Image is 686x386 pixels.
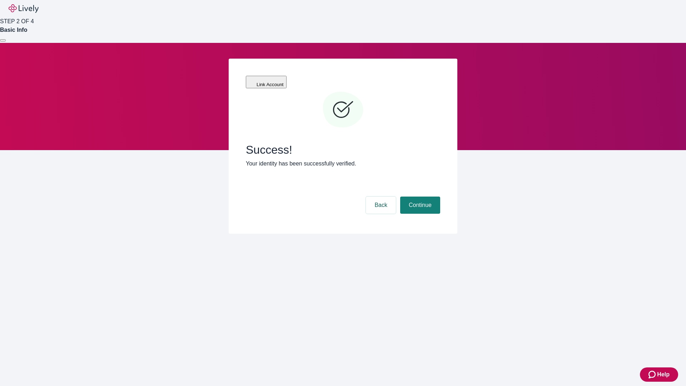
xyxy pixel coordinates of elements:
button: Zendesk support iconHelp [640,367,678,382]
button: Link Account [246,76,287,88]
span: Help [657,370,670,379]
p: Your identity has been successfully verified. [246,159,440,168]
img: Lively [9,4,39,13]
button: Continue [400,197,440,214]
span: Success! [246,143,440,157]
svg: Zendesk support icon [648,370,657,379]
svg: Checkmark icon [322,89,364,132]
button: Back [366,197,396,214]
